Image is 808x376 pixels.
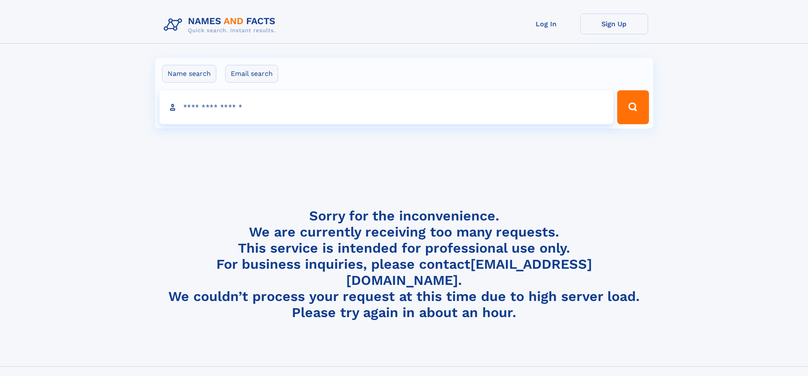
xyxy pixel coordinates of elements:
[580,14,648,34] a: Sign Up
[160,208,648,321] h4: Sorry for the inconvenience. We are currently receiving too many requests. This service is intend...
[617,90,649,124] button: Search Button
[512,14,580,34] a: Log In
[346,256,592,288] a: [EMAIL_ADDRESS][DOMAIN_NAME]
[159,90,614,124] input: search input
[162,65,216,83] label: Name search
[160,14,282,36] img: Logo Names and Facts
[225,65,278,83] label: Email search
